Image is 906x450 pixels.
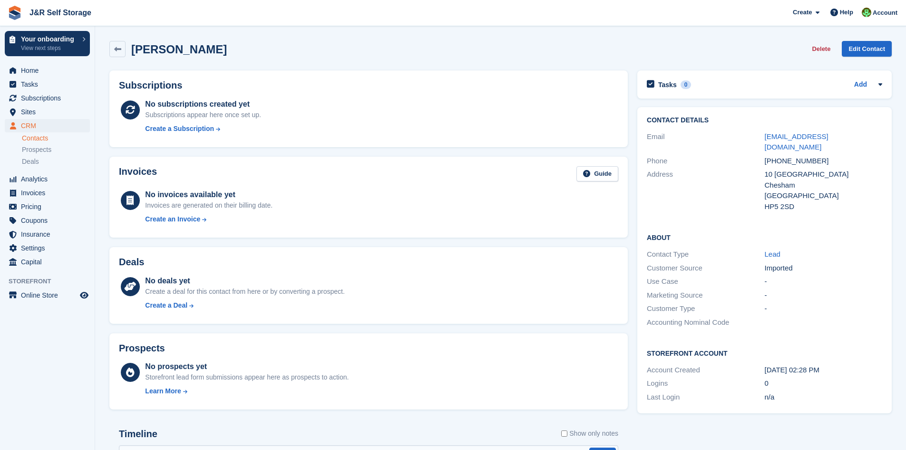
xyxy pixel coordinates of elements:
[5,64,90,77] a: menu
[765,169,882,180] div: 10 [GEOGRAPHIC_DATA]
[145,386,181,396] div: Learn More
[658,80,677,89] h2: Tasks
[647,378,764,389] div: Logins
[647,365,764,376] div: Account Created
[5,255,90,269] a: menu
[119,429,157,440] h2: Timeline
[119,166,157,182] h2: Invoices
[145,124,214,134] div: Create a Subscription
[561,429,567,439] input: Show only notes
[21,78,78,91] span: Tasks
[9,277,95,286] span: Storefront
[5,186,90,200] a: menu
[21,200,78,213] span: Pricing
[21,289,78,302] span: Online Store
[21,172,78,186] span: Analytics
[145,214,273,224] a: Create an Invoice
[765,132,828,151] a: [EMAIL_ADDRESS][DOMAIN_NAME]
[145,386,349,396] a: Learn More
[647,276,764,287] div: Use Case
[21,44,78,52] p: View next steps
[647,290,764,301] div: Marketing Source
[647,249,764,260] div: Contact Type
[765,156,882,167] div: [PHONE_NUMBER]
[5,91,90,105] a: menu
[647,156,764,167] div: Phone
[145,214,200,224] div: Create an Invoice
[840,8,853,17] span: Help
[145,110,261,120] div: Subscriptions appear here once set up.
[5,200,90,213] a: menu
[21,64,78,77] span: Home
[22,145,51,154] span: Prospects
[793,8,812,17] span: Create
[22,134,90,143] a: Contacts
[145,361,349,372] div: No prospects yet
[5,31,90,56] a: Your onboarding View next steps
[119,80,618,91] h2: Subscriptions
[5,105,90,119] a: menu
[765,190,882,201] div: [GEOGRAPHIC_DATA]
[145,189,273,200] div: No invoices available yet
[145,300,187,310] div: Create a Deal
[647,263,764,274] div: Customer Source
[647,131,764,153] div: Email
[647,348,882,358] h2: Storefront Account
[5,172,90,186] a: menu
[854,80,867,90] a: Add
[5,289,90,302] a: menu
[647,317,764,328] div: Accounting Nominal Code
[5,228,90,241] a: menu
[21,91,78,105] span: Subscriptions
[21,119,78,132] span: CRM
[561,429,618,439] label: Show only notes
[647,303,764,314] div: Customer Type
[765,201,882,212] div: HP5 2SD
[647,169,764,212] div: Address
[765,303,882,314] div: -
[145,287,344,297] div: Create a deal for this contact from here or by converting a prospect.
[808,41,834,57] button: Delete
[145,200,273,210] div: Invoices are generated on their billing date.
[765,263,882,274] div: Imported
[22,157,39,166] span: Deals
[765,180,882,191] div: Chesham
[873,8,897,18] span: Account
[765,392,882,403] div: n/a
[21,255,78,269] span: Capital
[765,365,882,376] div: [DATE] 02:28 PM
[119,343,165,354] h2: Prospects
[131,43,227,56] h2: [PERSON_NAME]
[145,124,261,134] a: Create a Subscription
[5,119,90,132] a: menu
[647,117,882,124] h2: Contact Details
[21,186,78,200] span: Invoices
[145,99,261,110] div: No subscriptions created yet
[862,8,871,17] img: Steve Pollicott
[21,214,78,227] span: Coupons
[119,257,144,268] h2: Deals
[8,6,22,20] img: stora-icon-8386f47178a22dfd0bd8f6a31ec36ba5ce8667c1dd55bd0f319d3a0aa187defe.svg
[21,105,78,119] span: Sites
[765,290,882,301] div: -
[21,228,78,241] span: Insurance
[647,392,764,403] div: Last Login
[681,80,692,89] div: 0
[765,276,882,287] div: -
[78,290,90,301] a: Preview store
[765,250,780,258] a: Lead
[647,232,882,242] h2: About
[145,275,344,287] div: No deals yet
[21,36,78,42] p: Your onboarding
[145,300,344,310] a: Create a Deal
[576,166,618,182] a: Guide
[26,5,95,20] a: J&R Self Storage
[21,241,78,255] span: Settings
[22,157,90,167] a: Deals
[765,378,882,389] div: 0
[5,241,90,255] a: menu
[5,78,90,91] a: menu
[5,214,90,227] a: menu
[22,145,90,155] a: Prospects
[842,41,892,57] a: Edit Contact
